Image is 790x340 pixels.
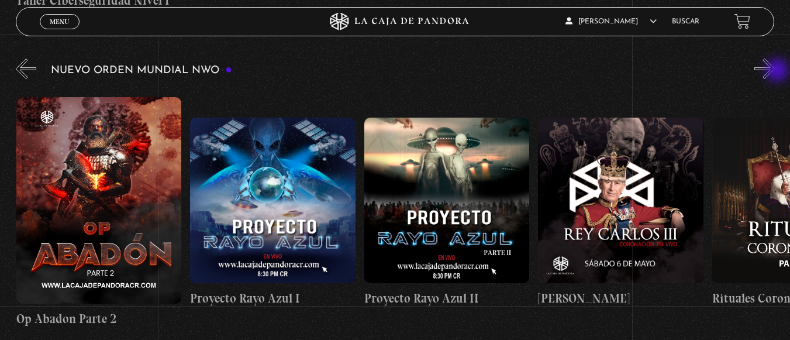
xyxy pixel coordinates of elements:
h4: Op Abadon Parte 2 [16,310,182,328]
h4: Proyecto Rayo Azul I [190,289,356,308]
a: View your shopping cart [734,13,750,29]
a: Op Abadon Parte 2 [16,88,182,337]
h4: Proyecto Rayo Azul II [364,289,530,308]
a: Buscar [672,18,699,25]
a: Proyecto Rayo Azul II [364,88,530,337]
button: Previous [16,59,36,79]
h4: [PERSON_NAME] [538,289,703,308]
h3: Nuevo Orden Mundial NWO [51,65,232,76]
a: Proyecto Rayo Azul I [190,88,356,337]
span: [PERSON_NAME] [565,18,657,25]
button: Next [754,59,775,79]
span: Menu [50,18,69,25]
a: [PERSON_NAME] [538,88,703,337]
span: Cerrar [46,28,73,36]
